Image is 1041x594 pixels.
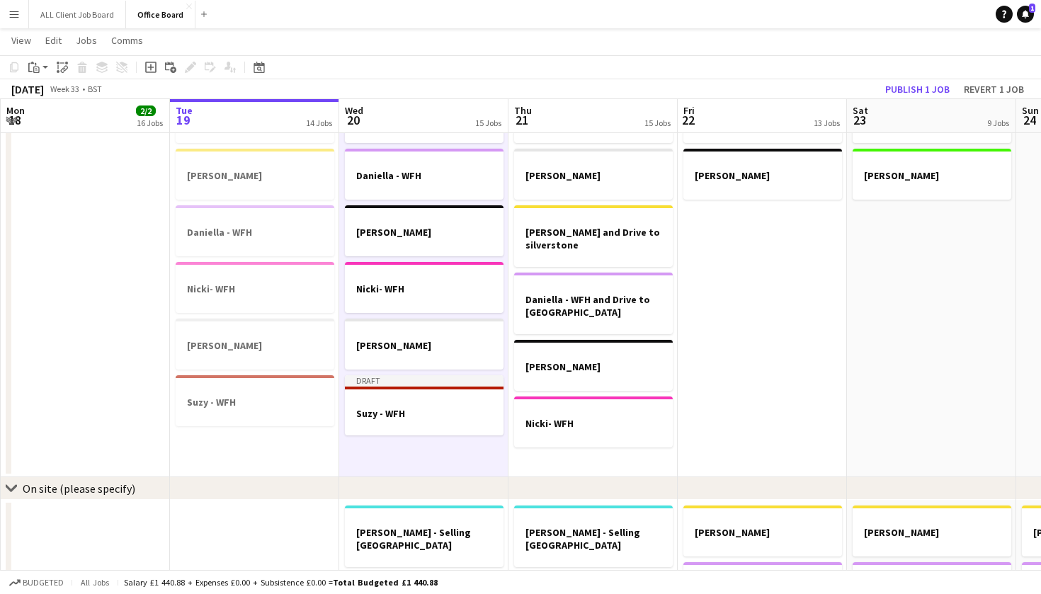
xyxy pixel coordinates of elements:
[853,149,1011,200] app-job-card: [PERSON_NAME]
[6,31,37,50] a: View
[345,375,504,387] div: Draft
[176,375,334,426] app-job-card: Suzy - WFH
[851,112,868,128] span: 23
[1029,4,1035,13] span: 1
[40,31,67,50] a: Edit
[514,526,673,552] h3: [PERSON_NAME] - Selling [GEOGRAPHIC_DATA]
[345,526,504,552] h3: [PERSON_NAME] - Selling [GEOGRAPHIC_DATA]
[136,105,156,116] span: 2/2
[1022,104,1039,117] span: Sun
[345,205,504,256] app-job-card: [PERSON_NAME]
[880,80,955,98] button: Publish 1 job
[683,149,842,200] app-job-card: [PERSON_NAME]
[683,506,842,556] app-job-card: [PERSON_NAME]
[111,34,143,47] span: Comms
[306,118,332,128] div: 14 Jobs
[176,149,334,200] app-job-card: [PERSON_NAME]
[514,226,673,251] h3: [PERSON_NAME] and Drive to silverstone
[514,417,673,430] h3: Nicki- WFH
[475,118,501,128] div: 15 Jobs
[4,112,25,128] span: 18
[11,34,31,47] span: View
[23,578,64,588] span: Budgeted
[514,396,673,447] app-job-card: Nicki- WFH
[644,118,671,128] div: 15 Jobs
[176,339,334,352] h3: [PERSON_NAME]
[23,481,135,496] div: On site (please specify)
[345,262,504,313] div: Nicki- WFH
[345,319,504,370] app-job-card: [PERSON_NAME]
[681,112,695,128] span: 22
[514,360,673,373] h3: [PERSON_NAME]
[853,104,868,117] span: Sat
[514,293,673,319] h3: Daniella - WFH and Drive to [GEOGRAPHIC_DATA]
[176,262,334,313] app-job-card: Nicki- WFH
[683,104,695,117] span: Fri
[126,1,195,28] button: Office Board
[345,506,504,567] app-job-card: [PERSON_NAME] - Selling [GEOGRAPHIC_DATA]
[345,375,504,435] div: DraftSuzy - WFH
[345,407,504,420] h3: Suzy - WFH
[514,273,673,334] app-job-card: Daniella - WFH and Drive to [GEOGRAPHIC_DATA]
[345,104,363,117] span: Wed
[514,340,673,391] app-job-card: [PERSON_NAME]
[176,169,334,182] h3: [PERSON_NAME]
[1020,112,1039,128] span: 24
[176,282,334,295] h3: Nicki- WFH
[29,1,126,28] button: ALL Client Job Board
[853,506,1011,556] app-job-card: [PERSON_NAME]
[176,319,334,370] app-job-card: [PERSON_NAME]
[6,104,25,117] span: Mon
[1017,6,1034,23] a: 1
[814,118,840,128] div: 13 Jobs
[7,575,66,590] button: Budgeted
[958,80,1030,98] button: Revert 1 job
[47,84,82,94] span: Week 33
[345,282,504,295] h3: Nicki- WFH
[176,205,334,256] app-job-card: Daniella - WFH
[343,112,363,128] span: 20
[345,149,504,200] app-job-card: Daniella - WFH
[45,34,62,47] span: Edit
[514,169,673,182] h3: [PERSON_NAME]
[176,226,334,239] h3: Daniella - WFH
[514,104,532,117] span: Thu
[333,577,438,588] span: Total Budgeted £1 440.88
[683,526,842,539] h3: [PERSON_NAME]
[76,34,97,47] span: Jobs
[987,118,1009,128] div: 9 Jobs
[137,118,163,128] div: 16 Jobs
[345,169,504,182] h3: Daniella - WFH
[88,84,102,94] div: BST
[514,205,673,267] app-job-card: [PERSON_NAME] and Drive to silverstone
[176,104,193,117] span: Tue
[514,149,673,200] app-job-card: [PERSON_NAME]
[512,112,532,128] span: 21
[345,226,504,239] h3: [PERSON_NAME]
[514,506,673,567] app-job-card: [PERSON_NAME] - Selling [GEOGRAPHIC_DATA]
[11,82,44,96] div: [DATE]
[853,169,1011,182] h3: [PERSON_NAME]
[106,31,149,50] a: Comms
[70,31,103,50] a: Jobs
[345,339,504,352] h3: [PERSON_NAME]
[124,577,438,588] div: Salary £1 440.88 + Expenses £0.00 + Subsistence £0.00 =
